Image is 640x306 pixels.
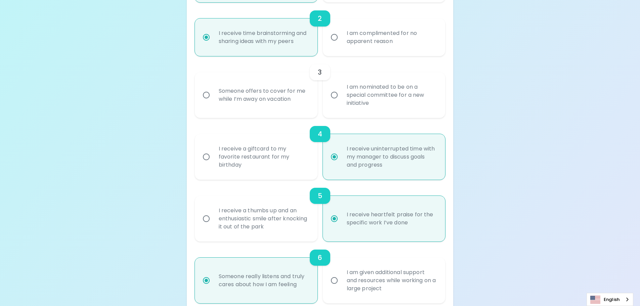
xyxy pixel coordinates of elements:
div: I am nominated to be on a special committee for a new initiative [341,75,442,115]
h6: 3 [318,67,322,78]
div: choice-group-check [195,180,445,242]
div: Someone really listens and truly cares about how I am feeling [213,264,314,297]
aside: Language selected: English [587,293,633,306]
h6: 6 [318,252,322,263]
div: choice-group-check [195,2,445,56]
div: Someone offers to cover for me while I’m away on vacation [213,79,314,111]
div: I receive uninterrupted time with my manager to discuss goals and progress [341,137,442,177]
div: choice-group-check [195,118,445,180]
a: English [587,293,633,306]
div: I am given additional support and resources while working on a large project [341,260,442,301]
div: choice-group-check [195,242,445,303]
div: I receive time brainstorming and sharing ideas with my peers [213,21,314,53]
div: Language [587,293,633,306]
div: I receive a giftcard to my favorite restaurant for my birthday [213,137,314,177]
h6: 4 [318,129,322,139]
div: I receive a thumbs up and an enthusiastic smile after knocking it out of the park [213,199,314,239]
div: choice-group-check [195,56,445,118]
h6: 2 [318,13,322,24]
div: I am complimented for no apparent reason [341,21,442,53]
div: I receive heartfelt praise for the specific work I’ve done [341,203,442,235]
h6: 5 [318,190,322,201]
